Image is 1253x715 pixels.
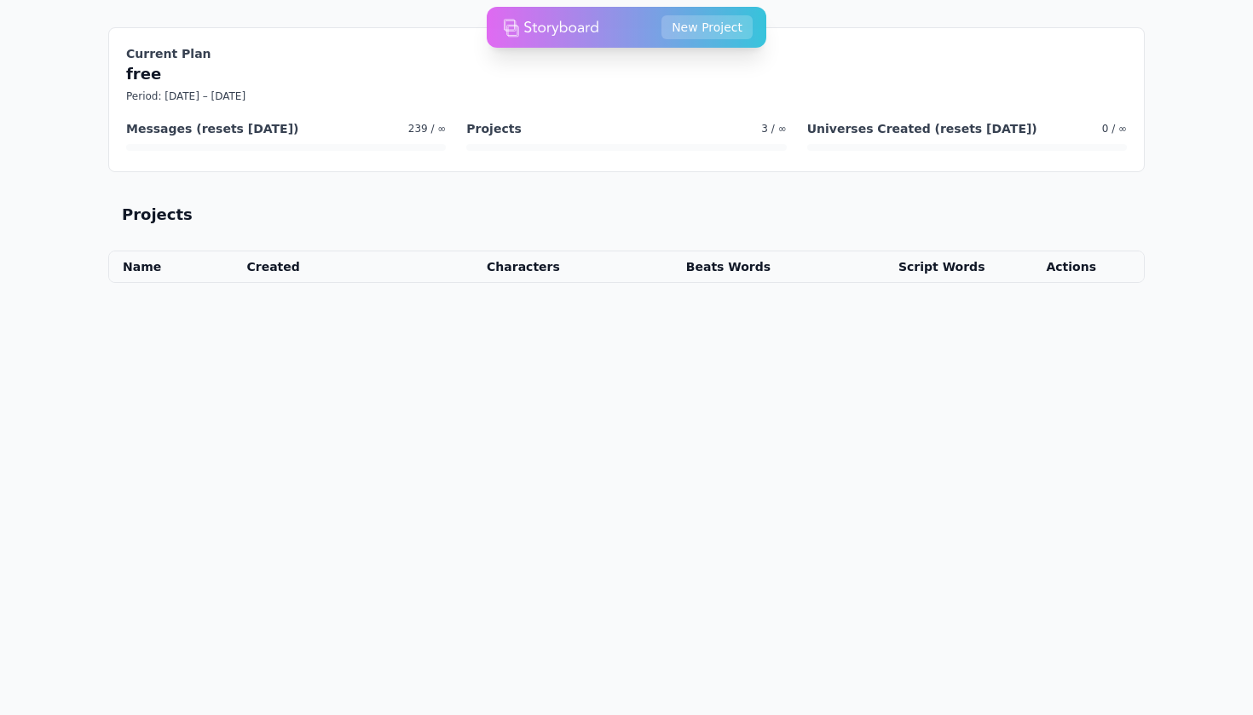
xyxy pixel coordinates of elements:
[109,251,233,282] th: Name
[661,15,753,39] button: New Project
[122,203,193,227] h2: Projects
[784,251,998,282] th: Script Words
[126,120,298,137] h4: Messages (resets [DATE])
[1102,122,1127,136] span: 0 / ∞
[126,89,1127,103] p: Period: [DATE] – [DATE]
[126,45,1127,62] h3: Current Plan
[233,251,384,282] th: Created
[126,62,1127,86] p: free
[574,251,784,282] th: Beats Words
[807,120,1037,137] h4: Universes Created (resets [DATE])
[504,10,599,44] img: storyboard
[466,120,521,137] h4: Projects
[408,122,447,136] span: 239 / ∞
[761,122,786,136] span: 3 / ∞
[384,251,574,282] th: Characters
[998,251,1144,282] th: Actions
